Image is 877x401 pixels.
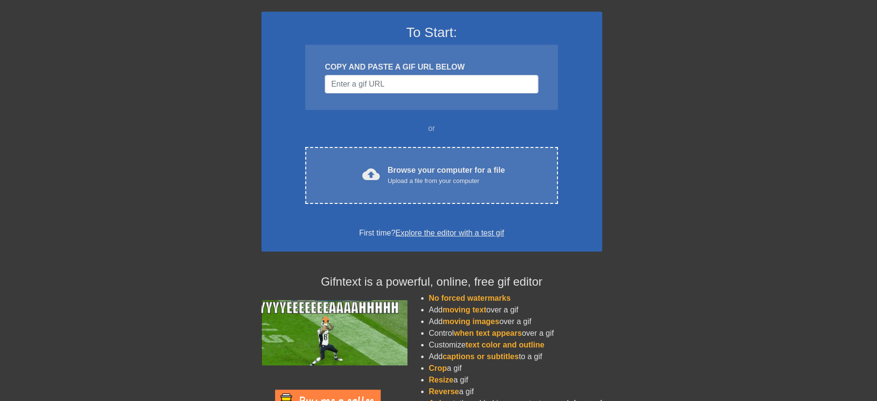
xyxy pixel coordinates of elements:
[274,24,590,41] h3: To Start:
[466,341,544,349] span: text color and outline
[454,329,522,337] span: when text appears
[388,176,505,186] div: Upload a file from your computer
[429,376,454,384] span: Resize
[429,351,602,363] li: Add to a gif
[443,306,486,314] span: moving text
[274,227,590,239] div: First time?
[287,123,577,134] div: or
[325,75,538,93] input: Username
[429,386,602,398] li: a gif
[429,387,459,396] span: Reverse
[429,364,447,372] span: Crop
[429,328,602,339] li: Control over a gif
[429,304,602,316] li: Add over a gif
[429,339,602,351] li: Customize
[443,352,519,361] span: captions or subtitles
[261,275,602,289] h4: Gifntext is a powerful, online, free gif editor
[388,164,505,186] div: Browse your computer for a file
[261,300,408,365] img: football_small.gif
[443,317,499,326] span: moving images
[429,294,511,302] span: No forced watermarks
[325,61,538,73] div: COPY AND PASTE A GIF URL BELOW
[429,316,602,328] li: Add over a gif
[429,363,602,374] li: a gif
[395,229,504,237] a: Explore the editor with a test gif
[362,165,380,183] span: cloud_upload
[429,374,602,386] li: a gif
